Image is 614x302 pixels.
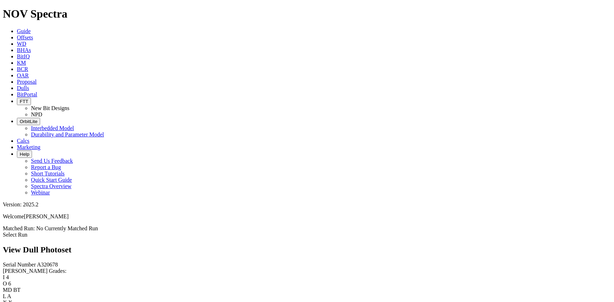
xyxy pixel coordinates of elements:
[31,125,74,131] a: Interbedded Model
[20,119,37,124] span: OrbitLite
[17,144,40,150] a: Marketing
[6,274,9,280] span: 4
[31,105,69,111] a: New Bit Designs
[31,183,71,189] a: Spectra Overview
[17,47,31,53] a: BHAs
[31,189,50,195] a: Webinar
[37,262,58,268] span: A320678
[20,152,29,157] span: Help
[17,34,33,40] a: Offsets
[17,41,26,47] a: WD
[3,245,611,255] h2: View Dull Photoset
[3,232,27,238] a: Select Run
[17,150,32,158] button: Help
[31,131,104,137] a: Durability and Parameter Model
[3,225,35,231] span: Matched Run:
[31,164,61,170] a: Report a Bug
[17,66,28,72] a: BCR
[3,201,611,208] div: Version: 2025.2
[17,91,37,97] a: BitPortal
[3,7,611,20] h1: NOV Spectra
[17,79,37,85] a: Proposal
[13,287,20,293] span: BT
[31,158,73,164] a: Send Us Feedback
[3,293,6,299] label: L
[36,225,98,231] span: No Currently Matched Run
[3,213,611,220] p: Welcome
[20,99,28,104] span: FTT
[3,287,12,293] label: MD
[17,138,30,144] a: Calcs
[3,262,36,268] label: Serial Number
[31,177,72,183] a: Quick Start Guide
[17,118,40,125] button: OrbitLite
[7,293,11,299] span: A
[17,85,29,91] a: Dulls
[17,72,29,78] a: OAR
[17,53,30,59] a: BitIQ
[17,98,31,105] button: FTT
[17,28,31,34] a: Guide
[8,281,11,287] span: 6
[3,268,611,274] div: [PERSON_NAME] Grades:
[31,171,65,176] a: Short Tutorials
[3,274,5,280] label: I
[17,60,26,66] a: KM
[31,111,42,117] a: NPD
[3,281,7,287] label: O
[24,213,69,219] span: [PERSON_NAME]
